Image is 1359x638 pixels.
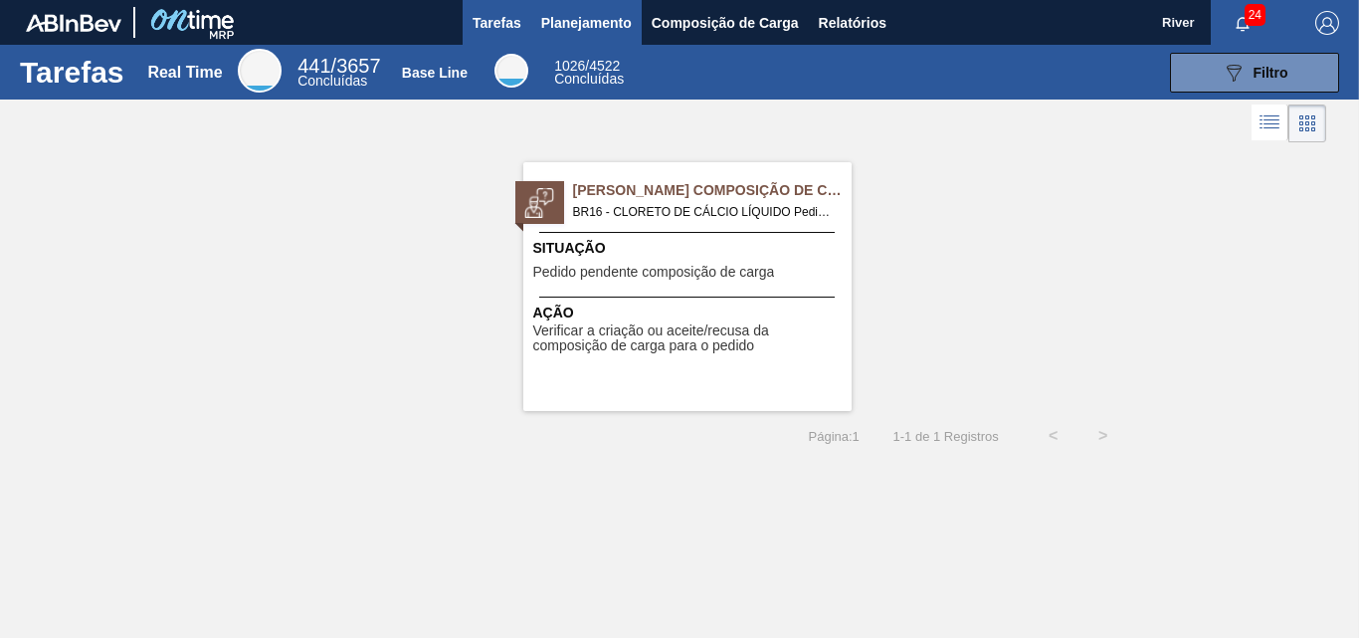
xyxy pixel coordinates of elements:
[147,64,222,82] div: Real Time
[541,11,632,35] span: Planejamento
[1170,53,1339,93] button: Filtro
[554,58,585,74] span: 1026
[1211,9,1274,37] button: Notificações
[238,49,282,93] div: Real Time
[652,11,799,35] span: Composição de Carga
[20,61,124,84] h1: Tarefas
[533,265,775,280] span: Pedido pendente composição de carga
[26,14,121,32] img: TNhmsLtSVTkK8tSr43FrP2fwEKptu5GPRR3wAAAABJRU5ErkJggg==
[809,429,860,444] span: Página : 1
[1254,65,1288,81] span: Filtro
[573,201,836,223] span: BR16 - CLORETO DE CÁLCIO LÍQUIDO Pedido - 2023891
[889,429,999,444] span: 1 - 1 de 1 Registros
[1315,11,1339,35] img: Logout
[554,60,624,86] div: Base Line
[1078,411,1128,461] button: >
[297,58,380,88] div: Real Time
[1252,105,1288,142] div: Visão em Lista
[554,71,624,87] span: Concluídas
[819,11,886,35] span: Relatórios
[494,54,528,88] div: Base Line
[1029,411,1078,461] button: <
[524,188,554,218] img: status
[1288,105,1326,142] div: Visão em Cards
[533,323,847,354] span: Verificar a criação ou aceite/recusa da composição de carga para o pedido
[1245,4,1265,26] span: 24
[554,58,620,74] span: / 4522
[533,303,847,323] span: Ação
[297,73,367,89] span: Concluídas
[473,11,521,35] span: Tarefas
[297,55,330,77] span: 441
[297,55,380,77] span: / 3657
[402,65,468,81] div: Base Line
[533,238,847,259] span: Situação
[573,180,852,201] span: Pedido Aguardando Composição de Carga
